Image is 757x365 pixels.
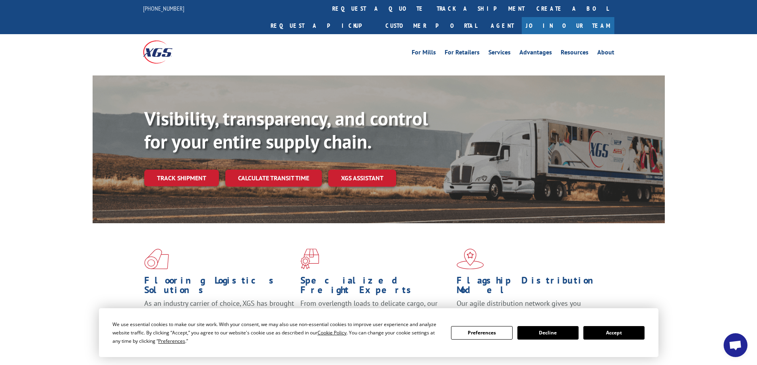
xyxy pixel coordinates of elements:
[328,170,396,187] a: XGS ASSISTANT
[583,326,645,340] button: Accept
[300,276,451,299] h1: Specialized Freight Experts
[522,17,614,34] a: Join Our Team
[225,170,322,187] a: Calculate transit time
[445,49,480,58] a: For Retailers
[412,49,436,58] a: For Mills
[457,249,484,269] img: xgs-icon-flagship-distribution-model-red
[144,276,294,299] h1: Flooring Logistics Solutions
[144,106,428,154] b: Visibility, transparency, and control for your entire supply chain.
[300,249,319,269] img: xgs-icon-focused-on-flooring-red
[724,333,747,357] div: Open chat
[451,326,512,340] button: Preferences
[519,49,552,58] a: Advantages
[265,17,379,34] a: Request a pickup
[517,326,579,340] button: Decline
[318,329,347,336] span: Cookie Policy
[158,338,185,344] span: Preferences
[144,249,169,269] img: xgs-icon-total-supply-chain-intelligence-red
[561,49,589,58] a: Resources
[99,308,658,357] div: Cookie Consent Prompt
[144,170,219,186] a: Track shipment
[457,299,603,317] span: Our agile distribution network gives you nationwide inventory management on demand.
[597,49,614,58] a: About
[143,4,184,12] a: [PHONE_NUMBER]
[457,276,607,299] h1: Flagship Distribution Model
[488,49,511,58] a: Services
[112,320,441,345] div: We use essential cookies to make our site work. With your consent, we may also use non-essential ...
[144,299,294,327] span: As an industry carrier of choice, XGS has brought innovation and dedication to flooring logistics...
[300,299,451,334] p: From overlength loads to delicate cargo, our experienced staff knows the best way to move your fr...
[379,17,483,34] a: Customer Portal
[483,17,522,34] a: Agent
